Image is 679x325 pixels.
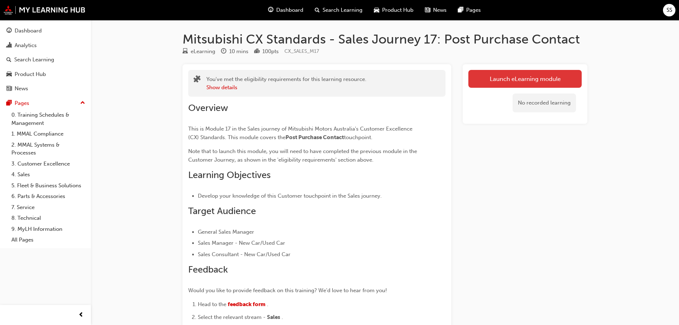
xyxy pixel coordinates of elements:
span: Pages [466,6,481,14]
span: Learning resource code [284,48,319,54]
div: 10 mins [229,47,248,56]
a: 4. Sales [9,169,88,180]
span: guage-icon [6,28,12,34]
span: Note that to launch this module, you will need to have completed the previous module in the Custo... [188,148,418,163]
span: News [433,6,447,14]
a: news-iconNews [419,3,452,17]
span: Post Purchase Contact [286,134,344,141]
a: Launch eLearning module [468,70,582,88]
span: Head to the [198,301,226,308]
span: up-icon [80,98,85,108]
span: prev-icon [78,311,84,320]
a: 5. Fleet & Business Solutions [9,180,88,191]
a: Analytics [3,39,88,52]
button: DashboardAnalyticsSearch LearningProduct HubNews [3,23,88,97]
span: news-icon [425,6,430,15]
span: guage-icon [268,6,273,15]
span: touchpoint. [344,134,372,141]
a: 3. Customer Excellence [9,158,88,169]
div: Search Learning [14,56,54,64]
a: 9. MyLH Information [9,224,88,235]
a: search-iconSearch Learning [309,3,368,17]
span: Overview [188,102,228,113]
span: . [282,314,283,320]
span: chart-icon [6,42,12,49]
span: This is Module 17 in the Sales journey of Mitsubishi Motors Australia's Customer Excellence (CX) ... [188,126,414,141]
a: feedback form [228,301,266,308]
span: news-icon [6,86,12,92]
span: Sales Consultant - New Car/Used Car [198,251,290,258]
a: News [3,82,88,95]
a: Search Learning [3,53,88,66]
div: You've met the eligibility requirements for this learning resource. [206,75,366,91]
a: 1. MMAL Compliance [9,128,88,139]
span: car-icon [6,71,12,78]
button: Pages [3,97,88,110]
a: pages-iconPages [452,3,487,17]
span: Develop your knowledge of this Customer touchpoint in the Sales journey. [198,193,382,199]
a: Product Hub [3,68,88,81]
span: Sales [267,314,280,320]
span: Feedback [188,264,228,275]
div: 100 pts [262,47,279,56]
a: 8. Technical [9,213,88,224]
span: pages-icon [6,100,12,107]
h1: Mitsubishi CX Standards - Sales Journey 17: Post Purchase Contact [182,31,587,47]
span: puzzle-icon [194,76,201,84]
a: guage-iconDashboard [262,3,309,17]
span: Search Learning [323,6,362,14]
div: Dashboard [15,27,42,35]
span: podium-icon [254,49,259,55]
span: Dashboard [276,6,303,14]
a: 2. MMAL Systems & Processes [9,139,88,158]
a: All Pages [9,234,88,245]
span: General Sales Manager [198,229,254,235]
span: Sales Manager - New Car/Used Car [198,240,285,246]
a: 0. Training Schedules & Management [9,110,88,128]
span: Target Audience [188,205,256,217]
div: Product Hub [15,70,46,78]
a: Dashboard [3,24,88,37]
button: SS [663,4,675,16]
span: car-icon [374,6,379,15]
a: 6. Parts & Accessories [9,191,88,202]
span: Select the relevant stream - [198,314,266,320]
div: Points [254,47,279,56]
span: search-icon [315,6,320,15]
a: car-iconProduct Hub [368,3,419,17]
div: Pages [15,99,29,107]
span: Product Hub [382,6,413,14]
span: pages-icon [458,6,463,15]
span: search-icon [6,57,11,63]
span: SS [667,6,672,14]
button: Show details [206,83,237,92]
span: learningResourceType_ELEARNING-icon [182,49,188,55]
span: clock-icon [221,49,226,55]
img: mmal [4,5,86,15]
a: 7. Service [9,202,88,213]
span: . [267,301,268,308]
div: No recorded learning [513,93,576,112]
span: Would you like to provide feedback on this training? We'd love to hear from you! [188,287,387,294]
div: eLearning [191,47,215,56]
div: Duration [221,47,248,56]
span: Learning Objectives [188,169,271,181]
div: Analytics [15,41,37,50]
div: News [15,85,28,93]
div: Type [182,47,215,56]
